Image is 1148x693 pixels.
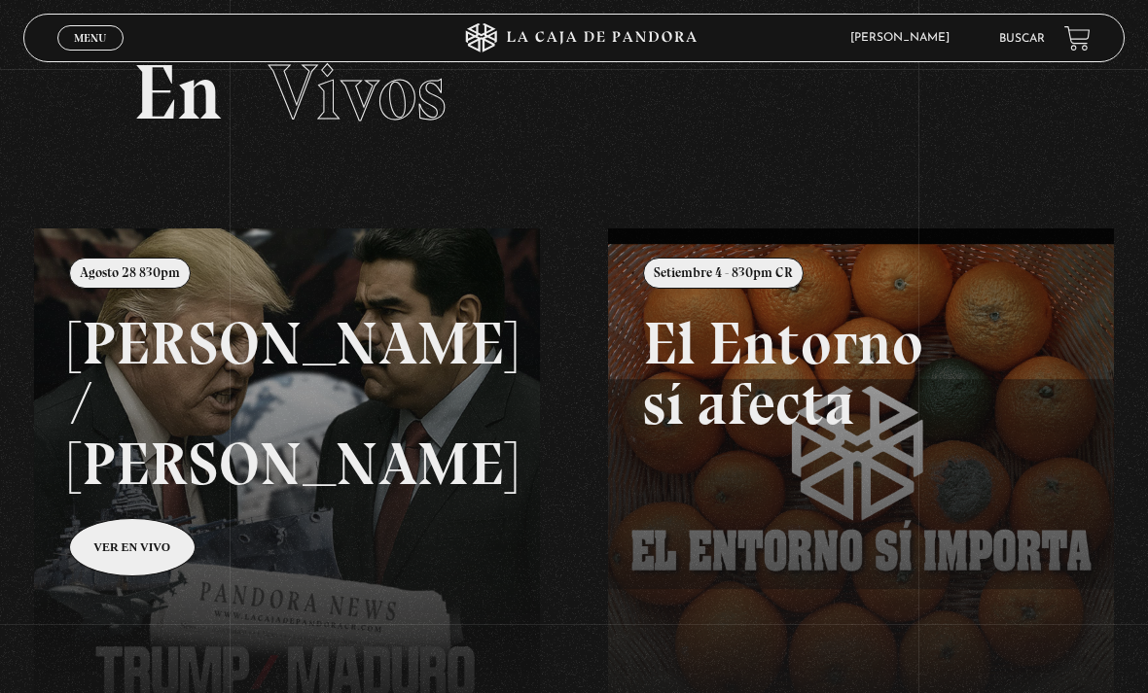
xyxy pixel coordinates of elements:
[133,53,1015,131] h2: En
[269,46,447,139] span: Vivos
[1064,25,1091,52] a: View your shopping cart
[68,49,114,62] span: Cerrar
[841,32,969,44] span: [PERSON_NAME]
[999,33,1045,45] a: Buscar
[74,32,106,44] span: Menu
